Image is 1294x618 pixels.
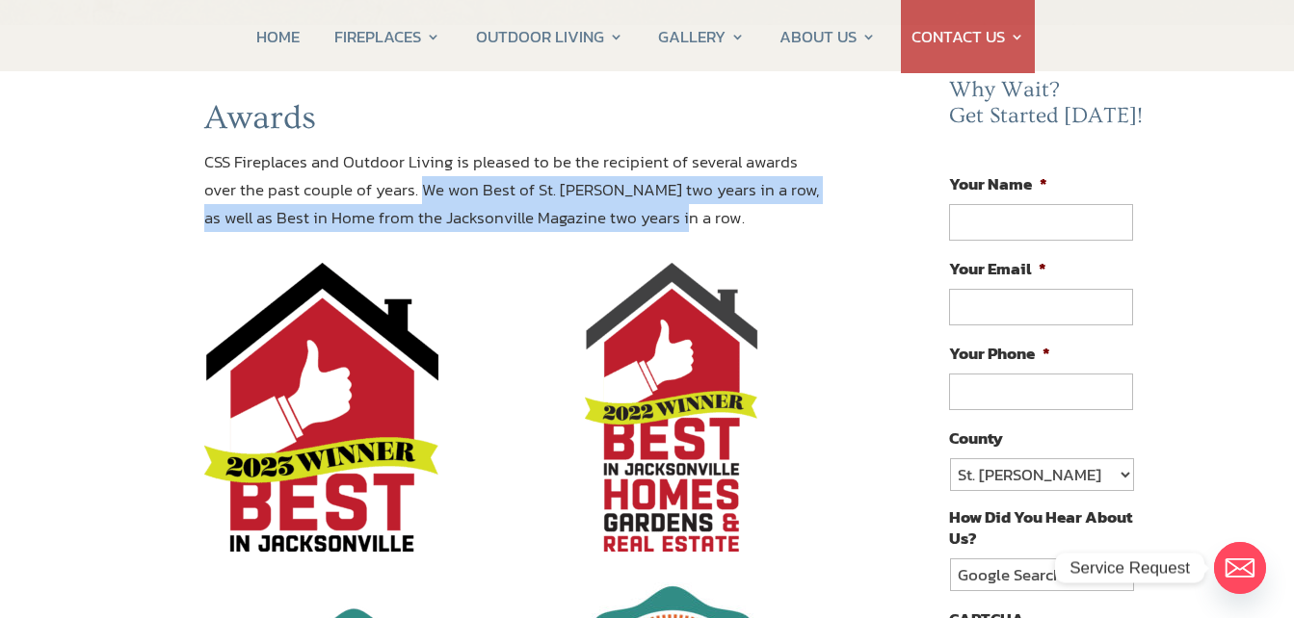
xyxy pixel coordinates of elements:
[949,427,1003,449] label: County
[949,343,1050,364] label: Your Phone
[204,263,438,552] img: Best in HOME Winner 2023
[949,77,1148,140] h2: Why Wait? Get Started [DATE]!
[204,148,823,232] p: CSS Fireplaces and Outdoor Living is pleased to be the recipient of several awards over the past ...
[949,506,1132,549] label: How Did You Hear About Us?
[585,263,760,552] img: Best in homes winner badge 2022
[949,258,1046,279] label: Your Email
[949,173,1047,194] label: Your Name
[204,98,823,148] h1: Awards
[1214,542,1266,594] a: Email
